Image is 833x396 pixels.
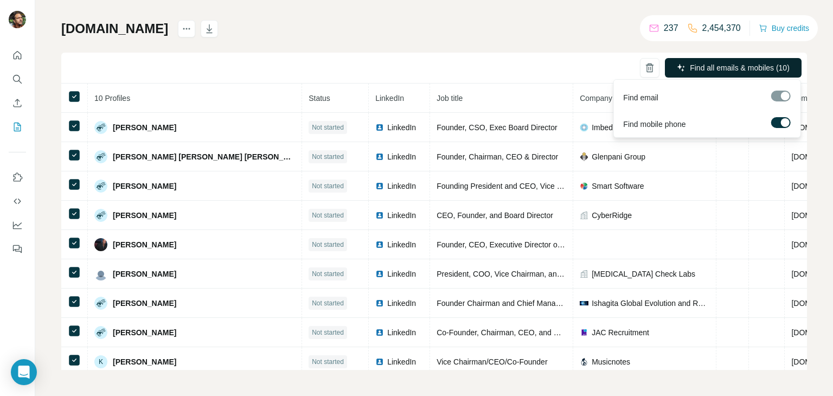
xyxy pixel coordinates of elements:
span: Find mobile phone [623,119,685,130]
span: CEO, Founder, and Board Director [437,211,553,220]
button: Feedback [9,239,26,259]
img: Avatar [94,150,107,163]
button: Dashboard [9,215,26,235]
span: LinkedIn [387,269,416,279]
span: Founder, Chairman, CEO & Director [437,152,558,161]
img: company-logo [580,182,588,190]
span: Not started [312,181,344,191]
span: [PERSON_NAME] [113,210,176,221]
button: Use Surfe on LinkedIn [9,168,26,187]
img: LinkedIn logo [375,357,384,366]
img: company-logo [580,357,588,366]
p: 2,454,370 [702,22,741,35]
span: LinkedIn [387,181,416,191]
p: 237 [664,22,678,35]
span: LinkedIn [387,210,416,221]
span: Status [309,94,330,103]
span: Not started [312,210,344,220]
img: LinkedIn logo [375,328,384,337]
span: Not started [312,269,344,279]
span: [PERSON_NAME] [113,122,176,133]
span: 10 Profiles [94,94,130,103]
span: LinkedIn [387,151,416,162]
span: Find email [623,92,658,103]
button: My lists [9,117,26,137]
span: [PERSON_NAME] [113,181,176,191]
img: Avatar [94,238,107,251]
span: Not started [312,152,344,162]
button: Enrich CSV [9,93,26,113]
span: Company [580,94,612,103]
span: Founder, CSO, Exec Board Director [437,123,558,132]
span: LinkedIn [387,356,416,367]
span: President, COO, Vice Chairman, and Founder [437,270,591,278]
span: Not started [312,240,344,250]
span: Founder Chairman and Chief Managing Director [437,299,599,308]
button: Quick start [9,46,26,65]
span: Founding President and CEO, Vice Chairman [437,182,589,190]
span: LinkedIn [375,94,404,103]
img: Avatar [94,297,107,310]
img: company-logo [580,123,588,132]
span: CyberRidge [592,210,632,221]
img: LinkedIn logo [375,240,384,249]
img: Avatar [94,267,107,280]
button: Search [9,69,26,89]
span: Job title [437,94,463,103]
img: LinkedIn logo [375,123,384,132]
span: Smart Software [592,181,644,191]
span: Founder, CEO, Executive Director of Business Development and Board Member [437,240,706,249]
span: Vice Chairman/CEO/Co-Founder [437,357,547,366]
button: actions [178,20,195,37]
span: Musicnotes [592,356,630,367]
button: Buy credits [759,21,809,36]
img: company-logo [580,328,588,337]
span: [PERSON_NAME] [113,356,176,367]
img: LinkedIn logo [375,270,384,278]
button: Find all emails & mobiles (10) [665,58,802,78]
div: K [94,355,107,368]
img: LinkedIn logo [375,182,384,190]
span: [PERSON_NAME] [PERSON_NAME] [PERSON_NAME] [113,151,295,162]
span: Not started [312,328,344,337]
span: [PERSON_NAME] [113,327,176,338]
img: company-logo [580,299,588,308]
img: company-logo [580,152,588,161]
button: Use Surfe API [9,191,26,211]
img: LinkedIn logo [375,211,384,220]
span: Co-Founder, Chairman, CEO, and Managing Director [437,328,616,337]
span: Ishagita Global Evolution and Research Federation [592,298,709,309]
div: Open Intercom Messenger [11,359,37,385]
span: LinkedIn [387,122,416,133]
span: LinkedIn [387,298,416,309]
img: LinkedIn logo [375,152,384,161]
span: Not started [312,298,344,308]
img: Avatar [9,11,26,28]
img: Avatar [94,180,107,193]
img: Avatar [94,121,107,134]
span: Find all emails & mobiles (10) [690,62,790,73]
span: Imbed Biosciences [592,122,656,133]
img: LinkedIn logo [375,299,384,308]
span: [PERSON_NAME] [113,298,176,309]
span: LinkedIn [387,239,416,250]
span: Glenpani Group [592,151,645,162]
img: Avatar [94,209,107,222]
span: JAC Recruitment [592,327,649,338]
h1: [DOMAIN_NAME] [61,20,168,37]
span: LinkedIn [387,327,416,338]
span: [PERSON_NAME] [113,269,176,279]
span: [MEDICAL_DATA] Check Labs [592,269,695,279]
span: Not started [312,123,344,132]
img: Avatar [94,326,107,339]
span: [PERSON_NAME] [113,239,176,250]
span: Not started [312,357,344,367]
